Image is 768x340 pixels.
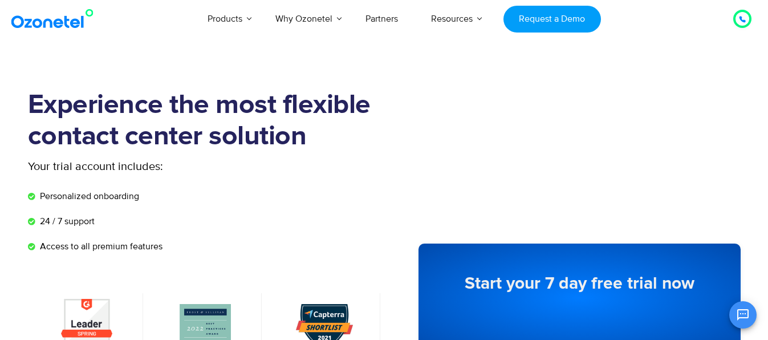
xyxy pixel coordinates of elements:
[503,6,601,33] a: Request a Demo
[37,189,139,203] span: Personalized onboarding
[37,214,95,228] span: 24 / 7 support
[37,240,162,253] span: Access to all premium features
[729,301,757,329] button: Open chat
[28,90,384,152] h1: Experience the most flexible contact center solution
[441,275,718,292] h5: Start your 7 day free trial now
[28,158,299,175] p: Your trial account includes:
